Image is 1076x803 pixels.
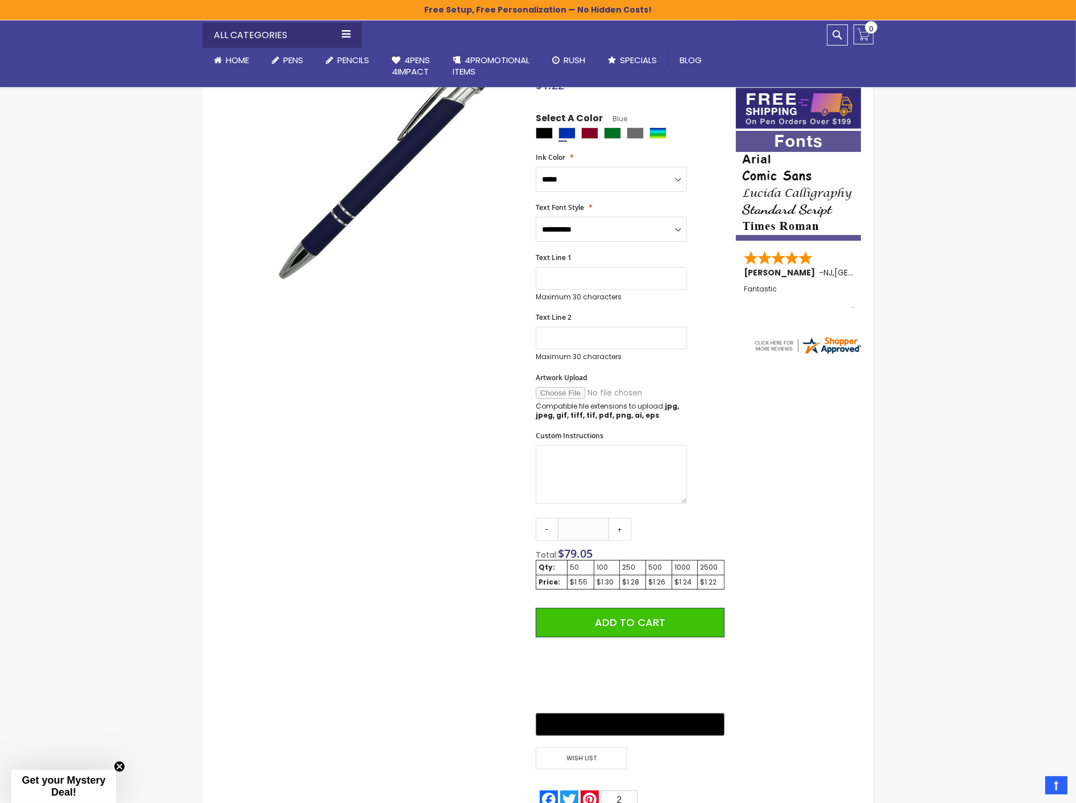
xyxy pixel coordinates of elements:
span: Rush [564,54,585,66]
span: [PERSON_NAME] [744,267,819,278]
a: - [536,518,558,541]
span: Text Font Style [536,203,584,212]
span: 79.05 [564,546,593,561]
div: Black [536,127,553,139]
a: Specials [597,48,668,73]
a: 4PROMOTIONALITEMS [441,48,541,85]
a: 4pens.com certificate URL [753,348,862,358]
div: $1.55 [570,578,591,587]
span: Blue [603,114,627,123]
span: Add to Cart [595,615,665,629]
span: Text Line 2 [536,312,572,322]
div: Burgundy [581,127,598,139]
div: 250 [622,563,643,572]
strong: Price: [539,577,560,587]
div: Green [604,127,621,139]
div: Grey [627,127,644,139]
button: Close teaser [114,761,125,772]
div: 50 [570,563,591,572]
span: Pens [283,54,303,66]
div: $1.30 [597,578,618,587]
img: 4pens.com widget logo [753,335,862,356]
a: Rush [541,48,597,73]
span: Text Line 1 [536,253,572,262]
iframe: PayPal [536,646,725,705]
span: Home [226,54,249,66]
div: 500 [648,563,669,572]
div: $1.28 [622,578,643,587]
img: font-personalization-examples [736,131,861,241]
a: 4Pens4impact [380,48,441,85]
span: 4Pens 4impact [392,54,430,77]
span: 0 [869,23,874,34]
img: regal_rubber_blue_n_3_1_2.jpg [260,35,520,295]
div: $1.22 [700,578,722,587]
span: Wish List [536,747,627,769]
p: Maximum 30 characters [536,352,687,361]
div: Get your Mystery Deal!Close teaser [11,770,116,803]
span: Get your Mystery Deal! [22,775,105,798]
div: Fantastic [744,285,854,310]
div: $1.26 [648,578,669,587]
div: All Categories [202,23,362,48]
a: 0 [854,24,874,44]
a: Pencils [314,48,380,73]
span: 4PROMOTIONAL ITEMS [453,54,529,77]
a: Blog [668,48,713,73]
button: Buy with GPay [536,713,725,736]
div: Blue [558,127,576,139]
span: Specials [620,54,657,66]
div: 100 [597,563,618,572]
div: 2500 [700,563,722,572]
span: [GEOGRAPHIC_DATA] [834,267,918,278]
img: Free shipping on orders over $199 [736,88,861,129]
p: Maximum 30 characters [536,293,687,302]
a: Home [202,48,260,73]
a: Wish List [536,747,630,769]
span: Pencils [337,54,369,66]
span: - , [819,267,918,278]
div: Assorted [649,127,667,139]
a: + [609,518,631,541]
span: Select A Color [536,112,603,127]
span: $ [558,546,593,561]
iframe: Google Customer Reviews [982,772,1076,803]
p: Compatible file extensions to upload: [536,402,687,420]
a: Pens [260,48,314,73]
span: NJ [823,267,833,278]
div: $1.24 [674,578,696,587]
span: Artwork Upload [536,373,587,382]
strong: Qty: [539,562,555,572]
button: Add to Cart [536,608,725,637]
div: 1000 [674,563,696,572]
span: Custom Instructions [536,431,603,440]
span: Ink Color [536,153,565,162]
strong: jpg, jpeg, gif, tiff, tif, pdf, png, ai, eps [536,401,679,420]
span: Total: [536,549,558,561]
span: Blog [680,54,702,66]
